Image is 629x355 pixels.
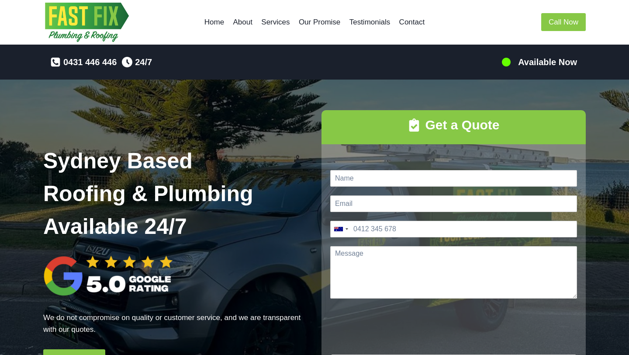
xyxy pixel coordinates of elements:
[294,12,345,33] a: Our Promise
[330,195,577,212] input: Email
[200,12,229,33] a: Home
[50,55,117,69] a: 0431 446 446
[345,12,395,33] a: Testimonials
[518,56,577,69] h5: Available Now
[135,55,152,69] span: 24/7
[257,12,294,33] a: Services
[63,55,117,69] span: 0431 446 446
[330,221,577,237] input: Phone
[394,12,429,33] a: Contact
[331,221,351,237] button: Selected country
[43,145,308,243] h1: Sydney Based Roofing & Plumbing Available 24/7
[228,12,257,33] a: About
[200,12,429,33] nav: Primary Navigation
[541,13,586,31] a: Call Now
[330,170,577,187] input: Name
[425,118,499,132] strong: Get a Quote
[501,57,511,67] img: 100-percents.png
[43,312,308,335] p: We do not compromise on quality or customer service, and we are transparent with our quotes.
